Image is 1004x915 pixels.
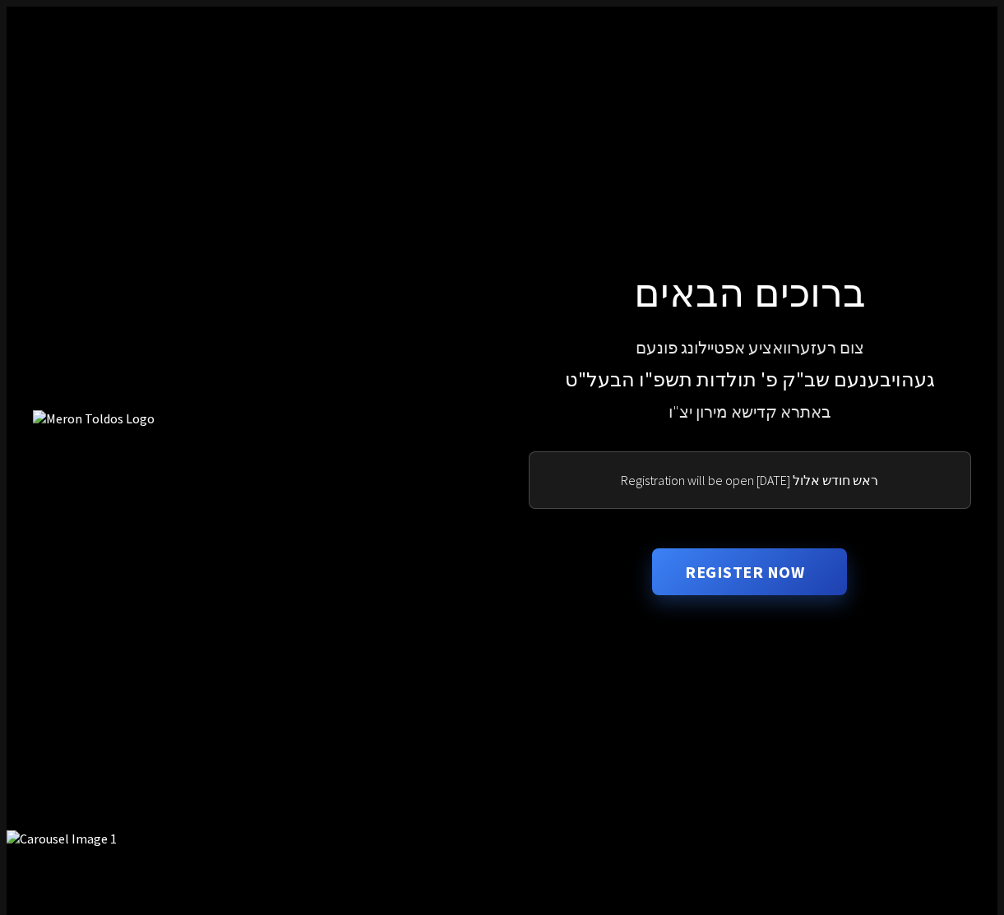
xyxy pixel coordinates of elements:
p: Registration will be open [DATE] ראש חודש אלול [549,472,951,488]
a: Register Now [652,548,847,595]
p: געהויבענעם שב"ק פ' תולדות תשפ"ו הבעל"ט [529,364,972,395]
h1: ברוכים הבאים [529,267,972,315]
img: Meron Toldos Logo [33,410,476,427]
p: באתרא קדישא מירון יצ"ו [529,399,972,425]
p: צום רעזערוואציע אפטיילונג פונעם [529,335,972,361]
